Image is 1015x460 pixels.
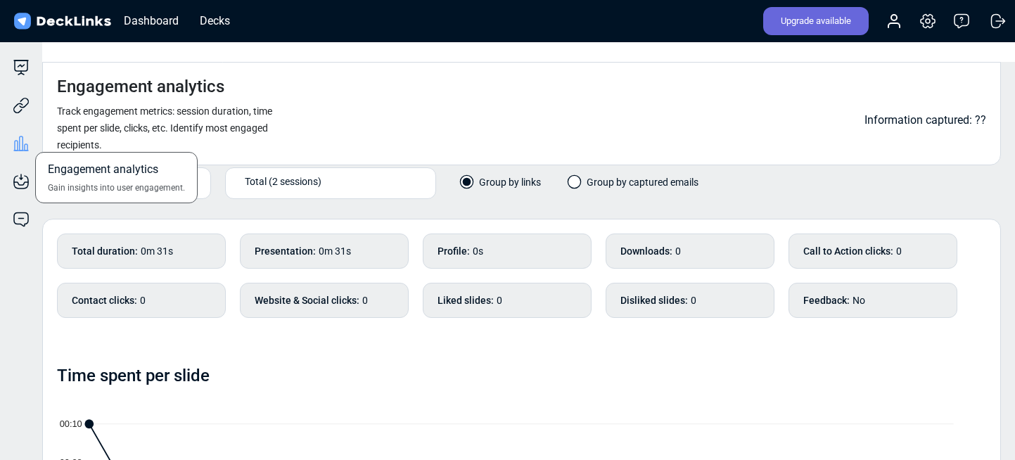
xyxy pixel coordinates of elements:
[853,295,865,306] span: No
[319,245,351,257] span: 0m 31s
[569,175,698,197] label: Group by captured emails
[691,295,696,306] span: 0
[57,77,224,97] h4: Engagement analytics
[803,293,850,308] b: Feedback :
[255,244,316,259] b: Presentation :
[362,295,368,306] span: 0
[438,293,494,308] b: Liked slides :
[11,11,113,32] img: DeckLinks
[497,295,502,306] span: 0
[57,106,272,151] small: Track engagement metrics: session duration, time spent per slide, clicks, etc. Identify most enga...
[141,245,173,257] span: 0m 31s
[48,181,185,194] span: Gain insights into user engagement.
[896,245,902,257] span: 0
[60,419,82,429] tspan: 00:10
[803,244,893,259] b: Call to Action clicks :
[675,245,681,257] span: 0
[140,295,146,306] span: 0
[620,293,688,308] b: Disliked slides :
[620,244,672,259] b: Downloads :
[473,245,483,257] span: 0s
[72,244,138,259] b: Total duration :
[461,175,541,197] label: Group by links
[57,366,210,386] h4: Time spent per slide
[245,174,321,189] span: Total (2 sessions)
[72,293,137,308] b: Contact clicks :
[193,12,237,30] div: Decks
[117,12,186,30] div: Dashboard
[438,244,470,259] b: Profile :
[763,7,869,35] div: Upgrade available
[864,109,986,132] div: Information captured: ??
[255,293,359,308] b: Website & Social clicks :
[48,161,158,181] span: Engagement analytics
